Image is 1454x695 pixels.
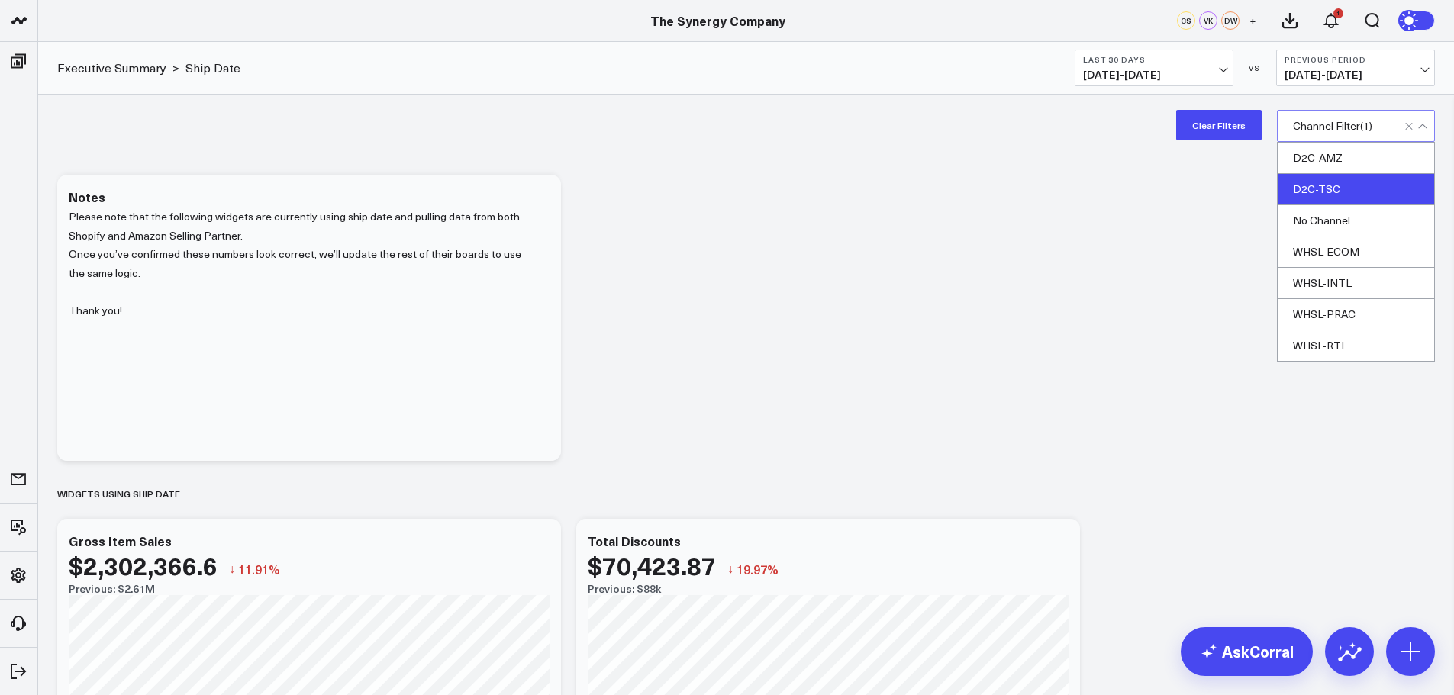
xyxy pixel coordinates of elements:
div: Gross Item Sales [69,533,172,549]
a: The Synergy Company [650,12,785,29]
a: AskCorral [1181,627,1313,676]
span: 11.91% [238,561,280,578]
div: Previous: $2.61M [69,583,550,595]
div: WHSL-PRAC [1278,299,1434,330]
div: VS [1241,63,1269,72]
a: Executive Summary [57,60,166,76]
div: WHSL-ECOM [1278,236,1434,268]
button: Previous Period[DATE]-[DATE] [1276,50,1435,86]
p: Once you’ve confirmed these numbers look correct, we’ll update the rest of their boards to use th... [69,245,538,282]
div: Widgets using Ship date [57,476,180,511]
div: DW [1221,11,1240,30]
div: $2,302,366.6 [69,552,218,579]
div: VK [1199,11,1217,30]
button: Last 30 Days[DATE]-[DATE] [1075,50,1233,86]
span: 19.97% [737,561,779,578]
div: D2C-AMZ [1278,143,1434,174]
p: Thank you! [69,282,538,320]
a: Ship Date [185,60,240,76]
div: WHSL-INTL [1278,268,1434,299]
div: $70,423.87 [588,552,716,579]
div: 1 [1333,8,1343,18]
span: + [1249,15,1256,26]
span: ↓ [727,559,733,579]
span: ↓ [229,559,235,579]
div: Channel Filter ( 1 ) [1293,120,1372,132]
div: CS [1177,11,1195,30]
div: > [57,60,179,76]
button: Clear Filters [1176,110,1262,140]
button: + [1243,11,1262,30]
p: Please note that the following widgets are currently using ship date and pulling data from both S... [69,208,538,245]
div: Previous: $88k [588,583,1069,595]
b: Last 30 Days [1083,55,1225,64]
span: [DATE] - [DATE] [1083,69,1225,81]
div: WHSL-RTL [1278,330,1434,361]
div: No Channel [1278,205,1434,236]
div: D2C-TSC [1278,174,1434,205]
div: Total Discounts [588,533,681,549]
div: Notes [69,188,105,205]
b: Previous Period [1285,55,1427,64]
span: [DATE] - [DATE] [1285,69,1427,81]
